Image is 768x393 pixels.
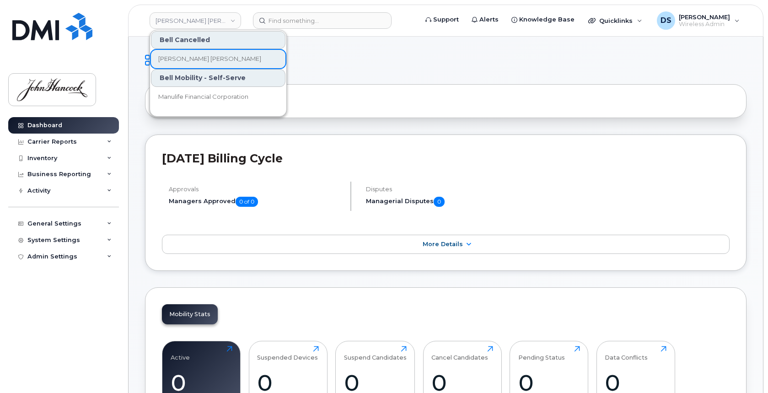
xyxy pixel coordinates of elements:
[236,197,258,207] span: 0 of 0
[423,241,463,248] span: More Details
[151,69,285,87] div: Bell Mobility - Self-Serve
[158,54,261,64] span: [PERSON_NAME] [PERSON_NAME]
[169,186,343,193] h4: Approvals
[151,88,285,106] a: Manulife Financial Corporation
[158,92,248,102] span: Manulife Financial Corporation
[518,346,565,361] div: Pending Status
[431,346,488,361] div: Cancel Candidates
[171,346,190,361] div: Active
[344,346,407,361] div: Suspend Candidates
[605,346,648,361] div: Data Conflicts
[434,197,445,207] span: 0
[151,31,285,49] div: Bell Cancelled
[169,197,343,207] h5: Managers Approved
[366,186,548,193] h4: Disputes
[151,50,285,68] a: [PERSON_NAME] [PERSON_NAME]
[257,346,318,361] div: Suspended Devices
[162,151,730,165] h2: [DATE] Billing Cycle
[366,197,548,207] h5: Managerial Disputes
